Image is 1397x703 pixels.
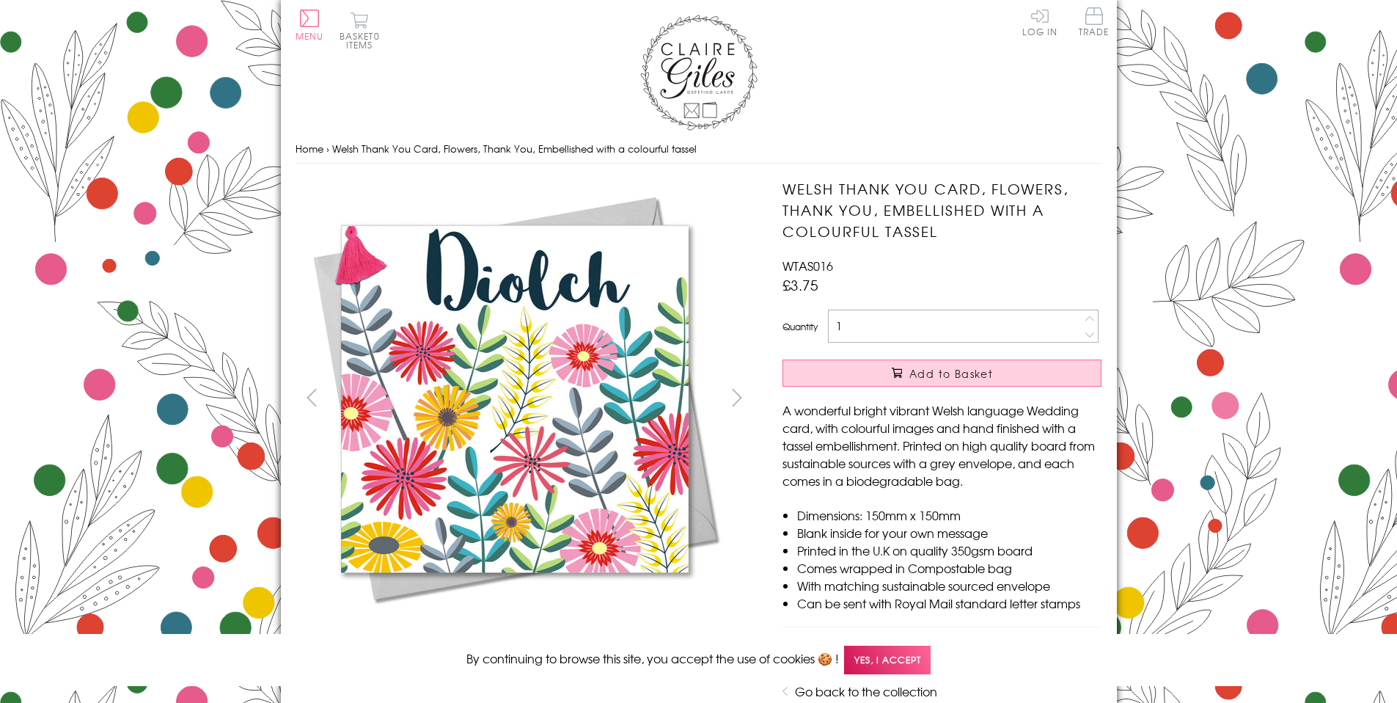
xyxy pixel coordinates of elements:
[753,178,1193,619] img: Welsh Thank You Card, Flowers, Thank You, Embellished with a colourful tassel
[295,178,735,619] img: Welsh Thank You Card, Flowers, Thank You, Embellished with a colourful tassel
[296,29,324,43] span: Menu
[782,178,1101,241] h1: Welsh Thank You Card, Flowers, Thank You, Embellished with a colourful tassel
[797,559,1101,577] li: Comes wrapped in Compostable bag
[296,10,324,40] button: Menu
[797,577,1101,594] li: With matching sustainable sourced envelope
[844,646,931,674] span: Yes, I accept
[296,134,1102,164] nav: breadcrumbs
[720,381,753,414] button: next
[797,594,1101,612] li: Can be sent with Royal Mail standard letter stamps
[797,542,1101,559] li: Printed in the U.K on quality 350gsm board
[296,381,329,414] button: prev
[909,366,993,381] span: Add to Basket
[797,524,1101,542] li: Blank inside for your own message
[1079,7,1110,36] span: Trade
[640,15,758,131] img: Claire Giles Greetings Cards
[1022,7,1057,36] a: Log In
[782,274,818,295] span: £3.75
[782,360,1101,387] button: Add to Basket
[1079,7,1110,39] a: Trade
[332,142,697,156] span: Welsh Thank You Card, Flowers, Thank You, Embellished with a colourful tassel
[795,682,937,700] a: Go back to the collection
[782,257,833,274] span: WTAS016
[340,12,380,49] button: Basket0 items
[782,320,818,333] label: Quantity
[797,506,1101,524] li: Dimensions: 150mm x 150mm
[296,142,323,156] a: Home
[326,142,329,156] span: ›
[346,29,380,51] span: 0 items
[782,401,1101,489] p: A wonderful bright vibrant Welsh language Wedding card, with colourful images and hand finished w...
